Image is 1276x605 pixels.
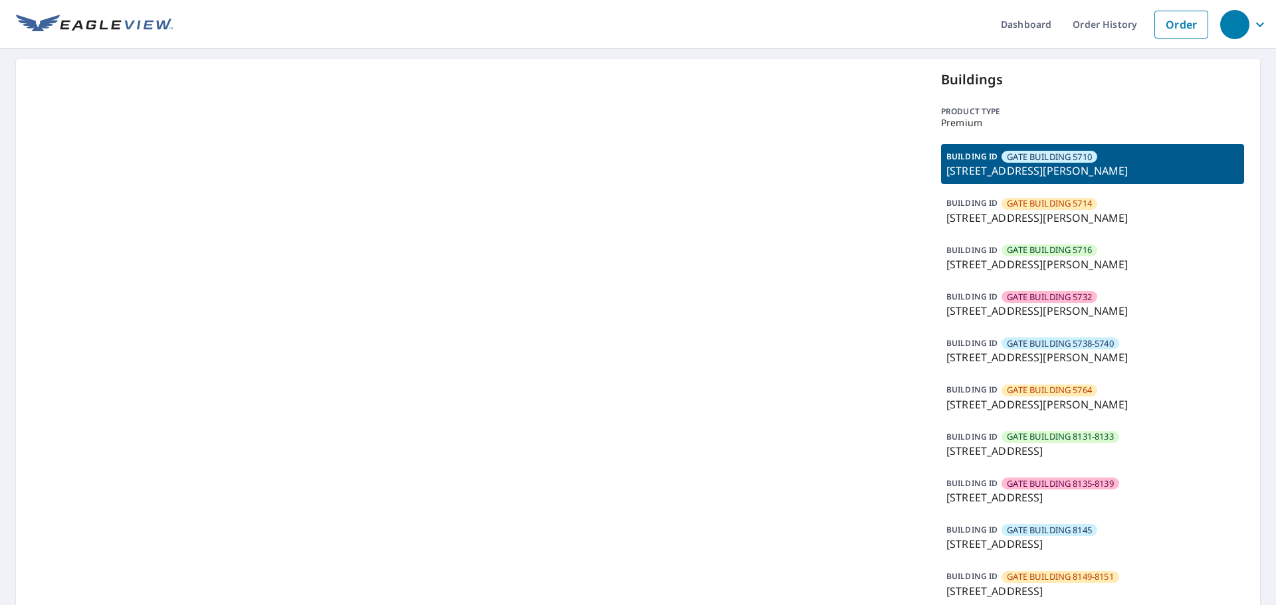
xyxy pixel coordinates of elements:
[946,349,1239,365] p: [STREET_ADDRESS][PERSON_NAME]
[1007,197,1092,210] span: GATE BUILDING 5714
[1007,384,1092,396] span: GATE BUILDING 5764
[946,570,998,582] p: BUILDING ID
[946,396,1239,412] p: [STREET_ADDRESS][PERSON_NAME]
[1154,11,1208,39] a: Order
[946,256,1239,272] p: [STREET_ADDRESS][PERSON_NAME]
[941,70,1244,90] p: Buildings
[946,291,998,302] p: BUILDING ID
[946,197,998,209] p: BUILDING ID
[946,384,998,395] p: BUILDING ID
[946,443,1239,459] p: [STREET_ADDRESS]
[946,244,998,256] p: BUILDING ID
[946,163,1239,179] p: [STREET_ADDRESS][PERSON_NAME]
[946,303,1239,319] p: [STREET_ADDRESS][PERSON_NAME]
[1007,570,1113,583] span: GATE BUILDING 8149-8151
[1007,524,1092,537] span: GATE BUILDING 8145
[16,15,173,35] img: EV Logo
[946,337,998,349] p: BUILDING ID
[1007,477,1113,490] span: GATE BUILDING 8135-8139
[1007,430,1113,443] span: GATE BUILDING 8131-8133
[941,106,1244,118] p: Product type
[946,431,998,442] p: BUILDING ID
[946,524,998,535] p: BUILDING ID
[946,489,1239,505] p: [STREET_ADDRESS]
[1007,291,1092,303] span: GATE BUILDING 5732
[1007,151,1092,163] span: GATE BUILDING 5710
[1007,244,1092,256] span: GATE BUILDING 5716
[946,210,1239,226] p: [STREET_ADDRESS][PERSON_NAME]
[941,118,1244,128] p: Premium
[946,536,1239,552] p: [STREET_ADDRESS]
[946,477,998,489] p: BUILDING ID
[1007,337,1113,350] span: GATE BUILDING 5738-5740
[946,583,1239,599] p: [STREET_ADDRESS]
[946,151,998,162] p: BUILDING ID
